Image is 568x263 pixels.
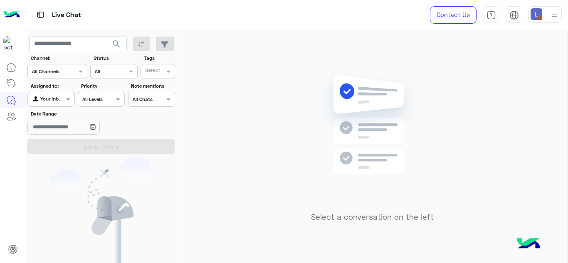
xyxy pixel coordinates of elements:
[430,6,477,24] a: Contact Us
[27,139,175,154] button: Apply Filters
[131,82,174,90] label: Note mentions
[144,54,174,62] label: Tags
[483,6,499,24] a: tab
[31,110,124,118] label: Date Range
[487,10,496,20] img: tab
[144,66,160,76] div: Select
[549,10,560,20] img: profile
[94,54,136,62] label: Status
[111,39,121,49] span: search
[311,212,434,222] h5: Select a conversation on the left
[3,36,18,51] img: 317874714732967
[31,82,74,90] label: Assigned to:
[312,68,432,206] img: no messages
[52,10,81,21] p: Live Chat
[531,8,542,20] img: userImage
[106,37,127,54] button: search
[509,10,519,20] img: tab
[31,54,86,62] label: Channel:
[3,6,20,24] img: Logo
[81,82,124,90] label: Priority
[35,10,46,20] img: tab
[514,230,543,259] img: hulul-logo.png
